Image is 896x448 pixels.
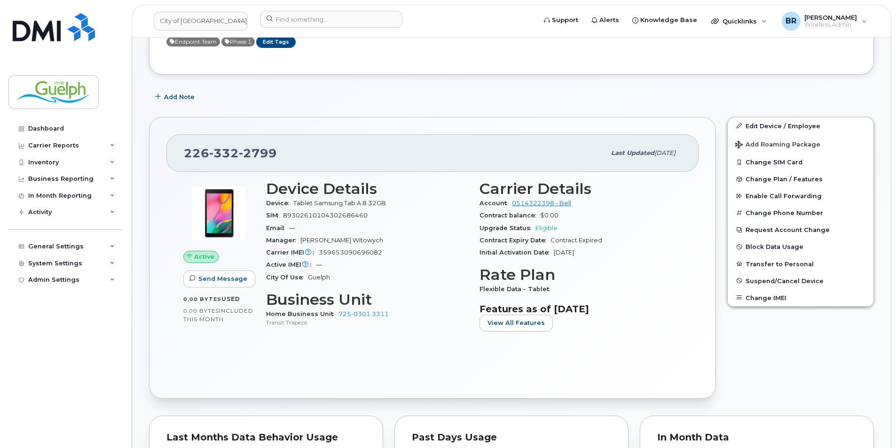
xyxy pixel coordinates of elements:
[775,12,873,31] div: Brendan Raftis
[728,170,873,187] button: Change Plan / Features
[728,204,873,221] button: Change Phone Number
[308,274,330,281] span: Guelph
[209,146,239,160] span: 332
[728,289,873,306] button: Change IMEI
[266,261,316,268] span: Active IMEI
[728,272,873,289] button: Suspend/Cancel Device
[191,185,247,241] img: image20231002-3703462-1hsbeum.jpeg
[239,146,277,160] span: 2799
[657,433,857,442] div: In Month Data
[221,37,255,46] span: Active
[289,224,295,232] span: —
[266,291,468,308] h3: Business Unit
[554,249,574,256] span: [DATE]
[260,11,402,28] input: Find something...
[746,176,823,183] span: Change Plan / Features
[723,17,757,25] span: Quicklinks
[728,154,873,170] button: Change SIM Card
[266,237,300,244] span: Manager
[149,89,203,106] button: Add Note
[266,310,338,317] span: Home Business Unit
[735,141,820,150] span: Add Roaming Package
[338,310,389,317] a: 725-0301.3311
[550,237,602,244] span: Contract Expired
[316,261,322,268] span: —
[479,224,535,232] span: Upgrade Status
[256,36,296,48] a: Edit Tags
[599,15,619,25] span: Alerts
[283,212,368,219] span: 89302610104302686460
[540,212,558,219] span: $0.00
[728,238,873,255] button: Block Data Usage
[512,200,571,207] a: 0514322398 - Bell
[300,237,383,244] span: [PERSON_NAME] Witowych
[728,134,873,154] button: Add Roaming Package
[786,15,796,27] span: BR
[412,433,611,442] div: Past Days Usage
[479,266,682,283] h3: Rate Plan
[479,286,554,293] span: Flexible Data - Tablet
[266,249,319,256] span: Carrier IMEI
[585,11,626,30] a: Alerts
[221,295,240,302] span: used
[293,200,386,207] span: Tablet Samsung Tab A 8 32GB
[552,15,578,25] span: Support
[746,193,822,200] span: Enable Call Forwarding
[194,252,214,261] span: Active
[183,296,221,302] span: 0.00 Bytes
[487,318,545,327] span: View All Features
[654,149,676,156] span: [DATE]
[198,274,247,283] span: Send Message
[746,277,824,284] span: Suspend/Cancel Device
[804,14,857,21] span: [PERSON_NAME]
[728,117,873,134] a: Edit Device / Employee
[705,12,773,31] div: Quicklinks
[319,249,382,256] span: 359653090696082
[166,433,366,442] div: Last Months Data Behavior Usage
[183,270,255,287] button: Send Message
[266,224,289,232] span: Email
[266,318,468,326] p: Transit Trapeze
[154,12,248,31] a: City of Guelph
[266,212,283,219] span: SIM
[728,255,873,272] button: Transfer to Personal
[535,224,558,232] span: Eligible
[266,180,468,197] h3: Device Details
[479,180,682,197] h3: Carrier Details
[183,308,219,314] span: 0.00 Bytes
[479,303,682,315] h3: Features as of [DATE]
[266,274,308,281] span: City Of Use
[479,200,512,207] span: Account
[479,212,540,219] span: Contract balance
[640,15,697,25] span: Knowledge Base
[626,11,704,30] a: Knowledge Base
[479,237,550,244] span: Contract Expiry Date
[611,149,654,156] span: Last updated
[479,315,553,332] button: View All Features
[537,11,585,30] a: Support
[728,221,873,238] button: Request Account Change
[166,37,220,46] span: Active
[804,21,857,29] span: Wireless Admin
[164,93,195,101] span: Add Note
[728,187,873,204] button: Enable Call Forwarding
[266,200,293,207] span: Device
[479,249,554,256] span: Initial Activation Date
[184,146,277,160] span: 226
